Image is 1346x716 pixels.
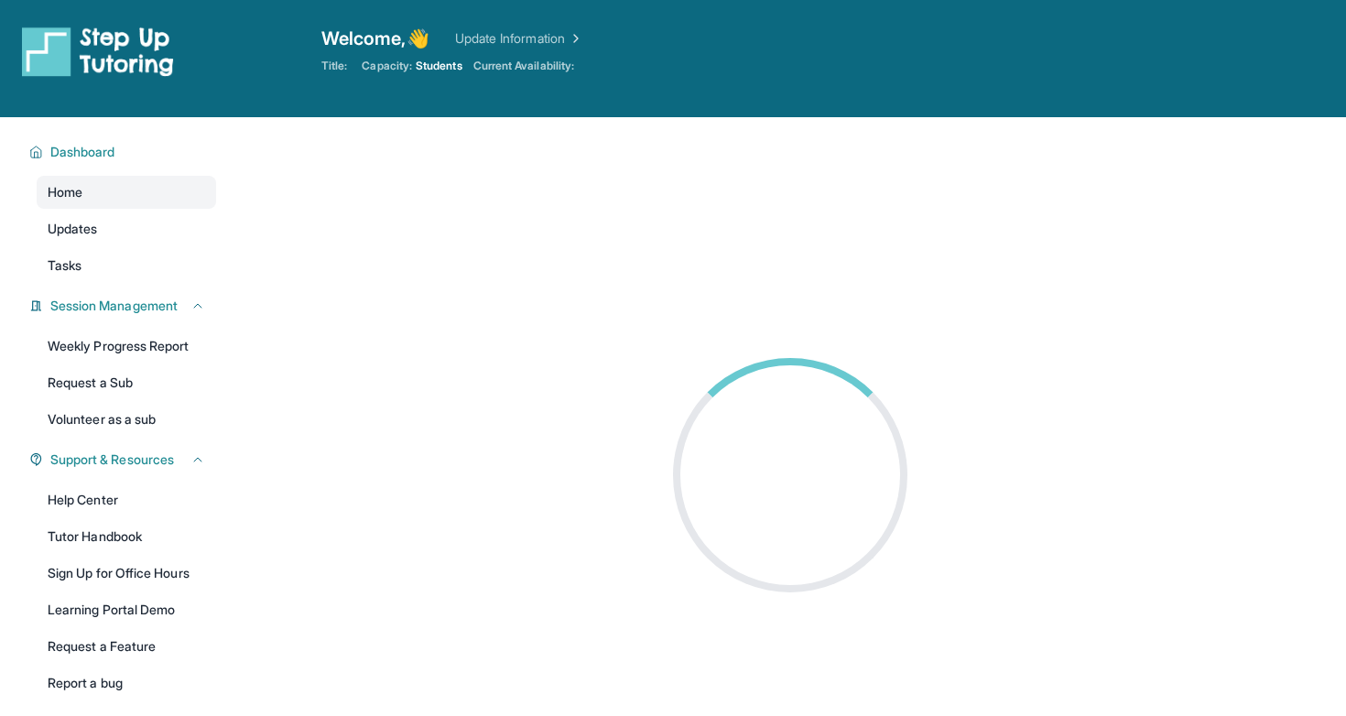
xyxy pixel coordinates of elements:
[48,183,82,201] span: Home
[455,29,583,48] a: Update Information
[50,297,178,315] span: Session Management
[321,26,429,51] span: Welcome, 👋
[473,59,574,73] span: Current Availability:
[362,59,412,73] span: Capacity:
[50,450,174,469] span: Support & Resources
[37,520,216,553] a: Tutor Handbook
[37,483,216,516] a: Help Center
[43,143,205,161] button: Dashboard
[37,630,216,663] a: Request a Feature
[37,212,216,245] a: Updates
[37,557,216,590] a: Sign Up for Office Hours
[48,220,98,238] span: Updates
[37,249,216,282] a: Tasks
[37,403,216,436] a: Volunteer as a sub
[321,59,347,73] span: Title:
[37,330,216,363] a: Weekly Progress Report
[43,450,205,469] button: Support & Resources
[37,366,216,399] a: Request a Sub
[416,59,462,73] span: Students
[37,593,216,626] a: Learning Portal Demo
[48,256,81,275] span: Tasks
[22,26,174,77] img: logo
[50,143,115,161] span: Dashboard
[37,667,216,700] a: Report a bug
[37,176,216,209] a: Home
[43,297,205,315] button: Session Management
[565,29,583,48] img: Chevron Right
